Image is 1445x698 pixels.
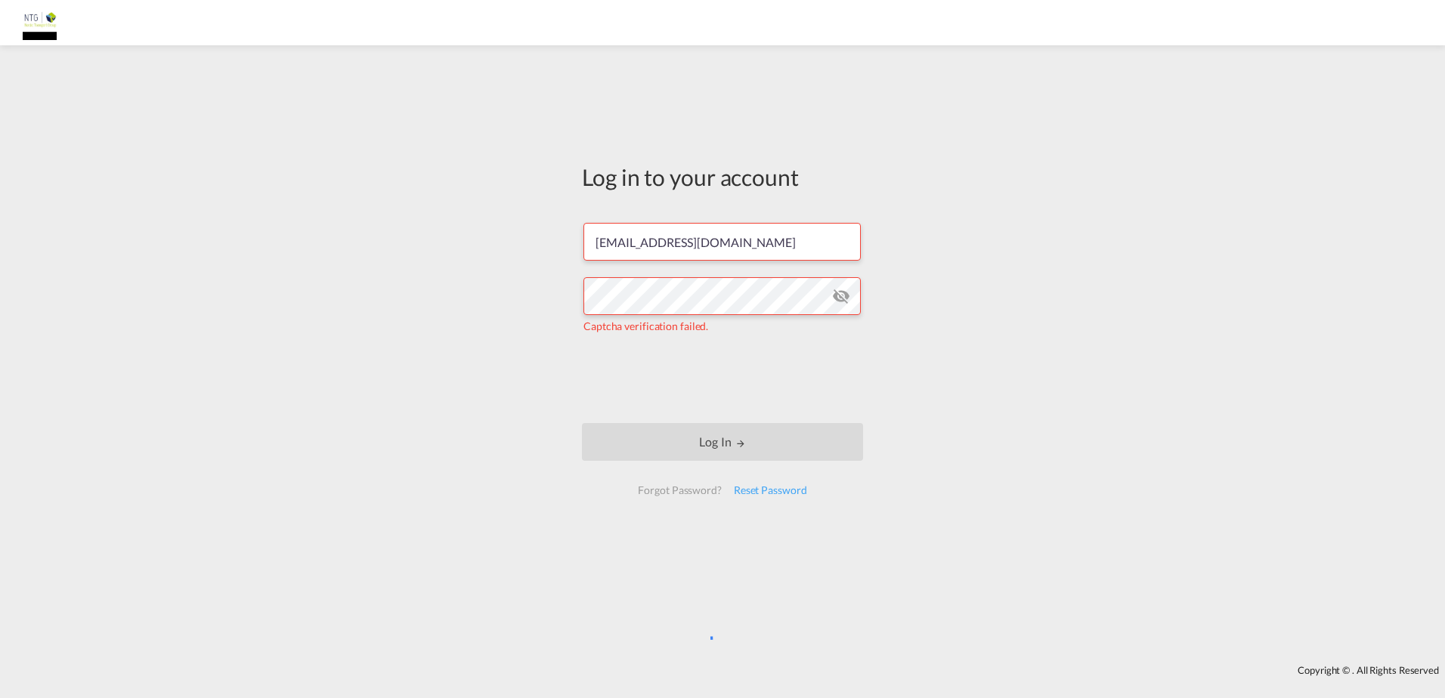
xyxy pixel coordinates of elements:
input: Enter email/phone number [583,223,861,261]
div: Log in to your account [582,161,863,193]
div: Forgot Password? [632,477,727,504]
iframe: reCAPTCHA [608,349,837,408]
md-icon: icon-eye-off [832,287,850,305]
img: b7b96920c17411eca9de8ddf9a75f21b.JPG [23,6,57,40]
span: Captcha verification failed. [583,320,708,332]
div: Reset Password [728,477,813,504]
button: LOGIN [582,423,863,461]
